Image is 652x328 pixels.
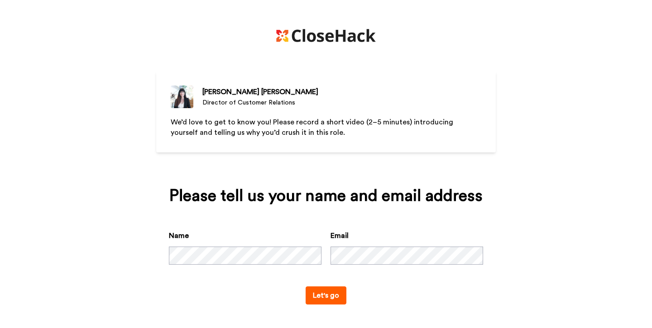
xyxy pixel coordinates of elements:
button: Let's go [306,286,346,304]
img: Director of Customer Relations [171,86,193,108]
div: Please tell us your name and email address [169,187,483,205]
label: Email [331,230,349,241]
div: [PERSON_NAME] [PERSON_NAME] [202,86,318,97]
label: Name [169,230,189,241]
img: https://cdn.bonjoro.com/media/8ef20797-8052-423f-a066-3a70dff60c56/6f41e73b-fbe8-40a5-8aec-628176... [276,29,376,42]
div: Director of Customer Relations [202,98,318,107]
span: We’d love to get to know you! Please record a short video (2–5 minutes) introducing yourself and ... [171,119,455,136]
